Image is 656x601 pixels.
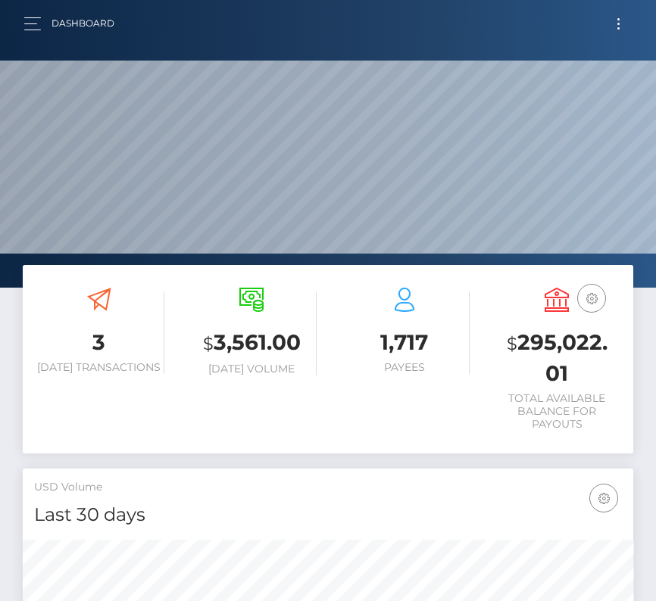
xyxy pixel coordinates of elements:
h6: Total Available Balance for Payouts [492,392,623,430]
h3: 3 [34,328,164,357]
small: $ [507,333,517,354]
h6: Payees [339,361,470,374]
h5: USD Volume [34,480,622,495]
h3: 1,717 [339,328,470,357]
small: $ [203,333,214,354]
h6: [DATE] Transactions [34,361,164,374]
h3: 295,022.01 [492,328,623,388]
h3: 3,561.00 [187,328,317,359]
a: Dashboard [52,8,114,39]
h4: Last 30 days [34,502,622,528]
h6: [DATE] Volume [187,363,317,375]
button: Toggle navigation [604,14,633,34]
